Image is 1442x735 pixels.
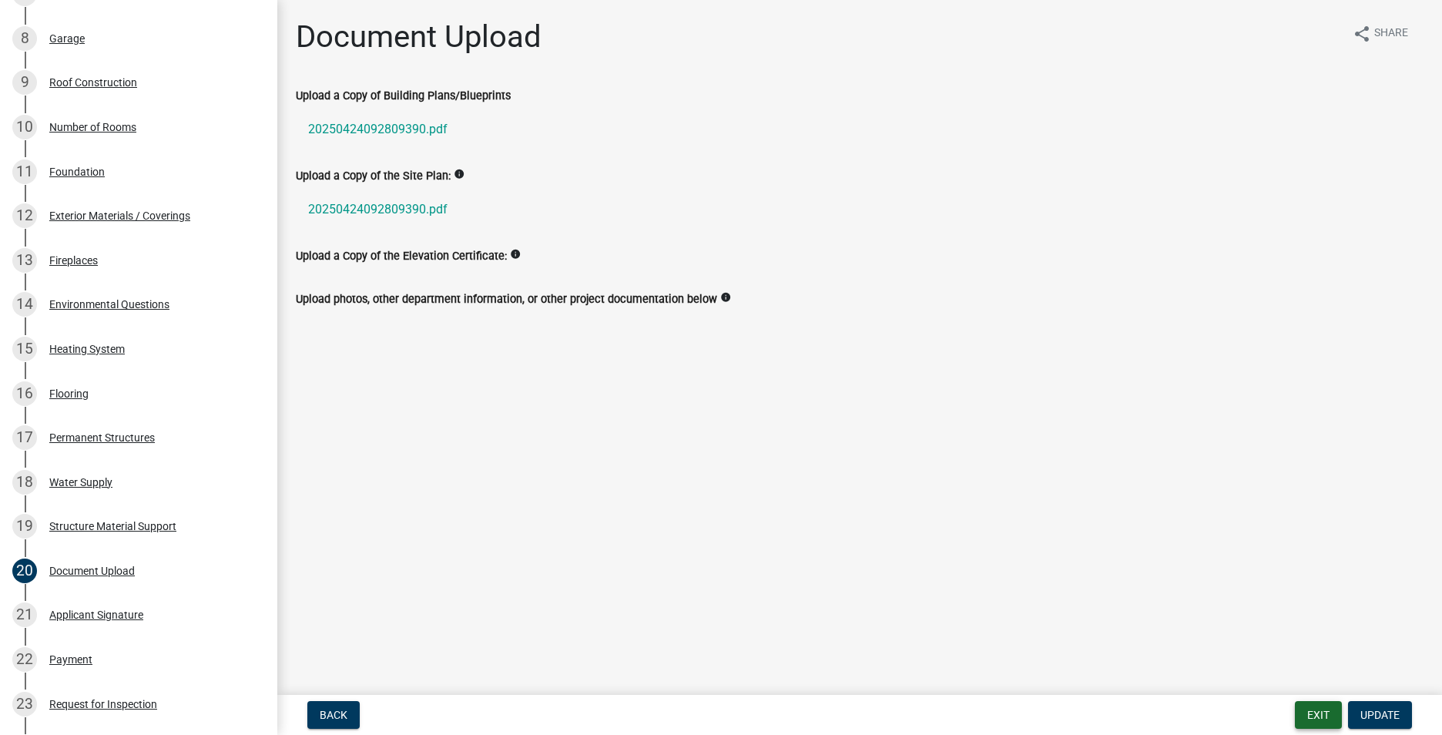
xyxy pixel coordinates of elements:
h1: Document Upload [296,18,542,55]
i: info [720,292,731,303]
div: 22 [12,647,37,672]
div: 12 [12,203,37,228]
div: 21 [12,602,37,627]
div: Water Supply [49,477,112,488]
div: Flooring [49,388,89,399]
label: Upload photos, other department information, or other project documentation below [296,294,717,305]
button: Update [1348,701,1412,729]
div: 20 [12,559,37,583]
div: Roof Construction [49,77,137,88]
div: Applicant Signature [49,609,143,620]
div: 10 [12,115,37,139]
div: Permanent Structures [49,432,155,443]
div: 23 [12,692,37,717]
div: Exterior Materials / Coverings [49,210,190,221]
i: info [510,249,521,260]
div: 19 [12,514,37,539]
label: Upload a Copy of Building Plans/Blueprints [296,91,511,102]
div: Fireplaces [49,255,98,266]
div: Structure Material Support [49,521,176,532]
button: shareShare [1340,18,1420,49]
div: Heating System [49,344,125,354]
button: Exit [1295,701,1342,729]
div: Document Upload [49,566,135,576]
div: 14 [12,292,37,317]
div: Garage [49,33,85,44]
div: 18 [12,470,37,495]
div: 11 [12,159,37,184]
label: Upload a Copy of the Elevation Certificate: [296,251,507,262]
div: Payment [49,654,92,665]
span: Back [320,709,347,721]
div: 8 [12,26,37,51]
div: 13 [12,248,37,273]
div: Environmental Questions [49,299,169,310]
div: 17 [12,425,37,450]
label: Upload a Copy of the Site Plan: [296,171,451,182]
a: 20250424092809390.pdf [296,111,1424,148]
div: Request for Inspection [49,699,157,710]
div: 16 [12,381,37,406]
span: Update [1360,709,1400,721]
div: Number of Rooms [49,122,136,133]
span: Share [1374,25,1408,43]
div: Foundation [49,166,105,177]
button: Back [307,701,360,729]
a: 20250424092809390.pdf [296,191,1424,228]
i: info [454,169,464,180]
i: share [1353,25,1371,43]
div: 15 [12,337,37,361]
div: 9 [12,70,37,95]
